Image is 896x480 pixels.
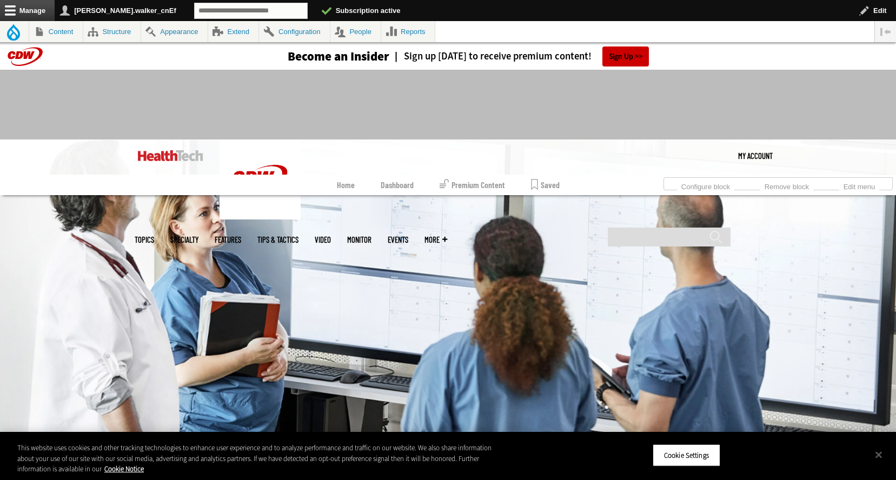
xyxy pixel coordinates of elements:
[257,236,298,244] a: Tips & Tactics
[738,139,773,172] a: My Account
[738,139,773,172] div: User menu
[875,21,896,42] button: Vertical orientation
[440,175,505,195] a: Premium Content
[677,179,734,191] a: Configure block
[839,179,879,191] a: Edit menu
[220,211,301,222] a: CDW
[215,236,241,244] a: Features
[29,21,83,42] a: Content
[531,175,560,195] a: Saved
[141,21,208,42] a: Appearance
[381,21,435,42] a: Reports
[259,21,329,42] a: Configuration
[83,21,141,42] a: Structure
[251,81,645,129] iframe: advertisement
[138,150,203,161] img: Home
[170,236,198,244] span: Specialty
[17,443,493,475] div: This website uses cookies and other tracking technologies to enhance user experience and to analy...
[389,51,592,62] a: Sign up [DATE] to receive premium content!
[135,236,154,244] span: Topics
[760,179,813,191] a: Remove block
[347,236,371,244] a: MonITor
[602,46,649,66] a: Sign Up
[220,139,301,219] img: Home
[330,21,381,42] a: People
[208,21,259,42] a: Extend
[381,175,414,195] a: Dashboard
[867,443,891,466] button: Close
[288,50,389,63] h3: Become an Insider
[424,236,447,244] span: More
[388,236,408,244] a: Events
[247,50,389,63] a: Become an Insider
[337,175,355,195] a: Home
[104,464,144,474] a: More information about your privacy
[653,444,720,466] button: Cookie Settings
[315,236,331,244] a: Video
